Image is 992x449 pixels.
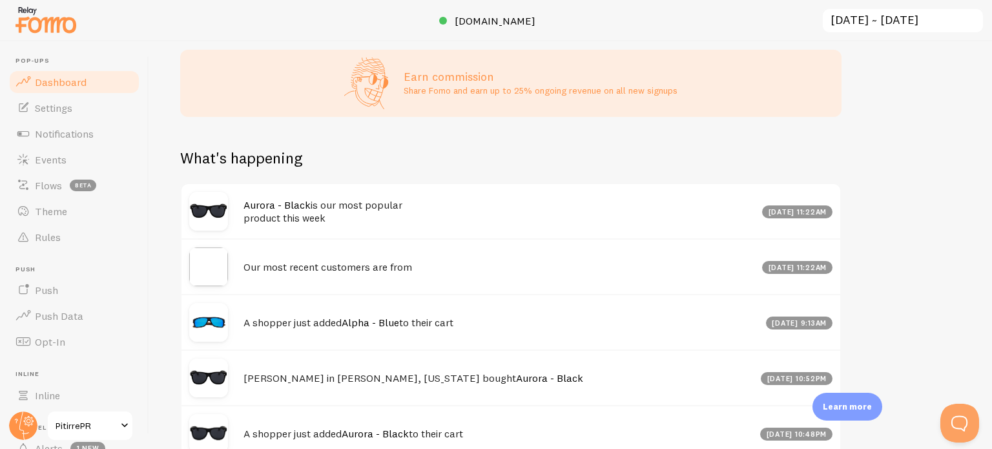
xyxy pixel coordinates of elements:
[180,148,302,168] h2: What's happening
[46,410,134,441] a: PitirrePR
[762,205,832,218] div: [DATE] 11:22am
[15,266,141,274] span: Push
[8,224,141,250] a: Rules
[342,427,409,440] a: Aurora - Black
[760,428,832,441] div: [DATE] 10:48pm
[243,198,311,211] a: Aurora - Black
[8,69,141,95] a: Dashboard
[35,335,65,348] span: Opt-In
[35,76,87,89] span: Dashboard
[812,393,882,421] div: Learn more
[35,153,67,166] span: Events
[8,95,141,121] a: Settings
[8,121,141,147] a: Notifications
[516,371,583,384] a: Aurora - Black
[243,427,752,441] h4: A shopper just added to their cart
[35,309,83,322] span: Push Data
[404,84,677,97] p: Share Fomo and earn up to 25% ongoing revenue on all new signups
[35,389,60,402] span: Inline
[14,3,78,36] img: fomo-relay-logo-orange.svg
[35,127,94,140] span: Notifications
[35,284,58,297] span: Push
[35,101,72,114] span: Settings
[35,231,61,244] span: Rules
[243,316,758,329] h4: A shopper just added to their cart
[823,401,872,413] p: Learn more
[8,172,141,198] a: Flows beta
[70,180,96,191] span: beta
[35,179,62,192] span: Flows
[762,261,832,274] div: [DATE] 11:22am
[404,69,677,84] h3: Earn commission
[342,316,399,329] a: Alpha - Blue
[15,370,141,379] span: Inline
[940,404,979,443] iframe: Help Scout Beacon - Open
[8,303,141,329] a: Push Data
[243,260,754,274] h4: Our most recent customers are from
[761,372,832,385] div: [DATE] 10:52pm
[35,205,67,218] span: Theme
[8,147,141,172] a: Events
[8,382,141,408] a: Inline
[15,57,141,65] span: Pop-ups
[243,371,753,385] h4: [PERSON_NAME] in [PERSON_NAME], [US_STATE] bought
[56,418,117,433] span: PitirrePR
[8,329,141,355] a: Opt-In
[243,198,754,225] h4: is our most popular product this week
[8,277,141,303] a: Push
[766,317,833,329] div: [DATE] 9:13am
[8,198,141,224] a: Theme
